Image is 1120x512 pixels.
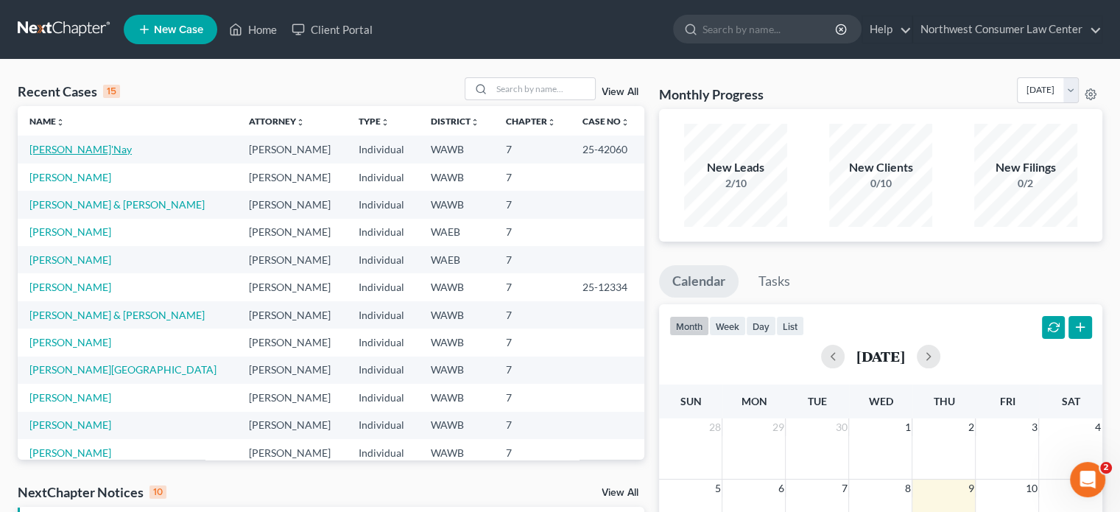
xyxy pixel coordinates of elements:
a: Districtunfold_more [431,116,479,127]
td: WAWB [419,164,494,191]
h2: [DATE] [856,348,905,364]
td: WAWB [419,273,494,301]
td: Individual [347,191,419,218]
td: WAWB [419,357,494,384]
span: Thu [933,395,954,407]
td: Individual [347,384,419,411]
i: unfold_more [471,118,479,127]
td: 7 [494,301,571,329]
td: WAWB [419,384,494,411]
td: 7 [494,329,571,356]
td: Individual [347,136,419,163]
span: 2 [966,418,975,436]
span: Wed [868,395,892,407]
input: Search by name... [702,15,837,43]
a: Calendar [659,265,739,298]
span: 5 [713,480,722,497]
td: 7 [494,439,571,466]
a: [PERSON_NAME] [29,253,111,266]
td: Individual [347,301,419,329]
span: 28 [707,418,722,436]
td: 7 [494,219,571,246]
i: unfold_more [547,118,556,127]
a: [PERSON_NAME] [29,391,111,404]
td: 25-12334 [571,273,644,301]
span: 8 [903,480,912,497]
span: 7 [839,480,848,497]
td: 25-42060 [571,136,644,163]
td: [PERSON_NAME] [237,329,347,356]
td: 7 [494,412,571,439]
button: week [709,316,746,336]
span: New Case [154,24,203,35]
span: 29 [770,418,785,436]
td: Individual [347,273,419,301]
span: Mon [741,395,767,407]
td: 7 [494,384,571,411]
td: [PERSON_NAME] [237,439,347,466]
td: 7 [494,357,571,384]
button: list [776,316,804,336]
a: [PERSON_NAME] [29,336,111,348]
td: 7 [494,164,571,191]
a: Help [862,16,912,43]
a: View All [602,488,638,498]
td: [PERSON_NAME] [237,219,347,246]
span: 10 [1024,480,1038,497]
a: Nameunfold_more [29,116,65,127]
td: Individual [347,164,419,191]
a: Typeunfold_more [359,116,390,127]
td: WAWB [419,412,494,439]
span: Sun [680,395,701,407]
span: 2 [1100,462,1112,474]
td: WAEB [419,219,494,246]
a: [PERSON_NAME] [29,281,111,293]
td: Individual [347,439,419,466]
span: Sat [1061,395,1080,407]
td: [PERSON_NAME] [237,357,347,384]
a: [PERSON_NAME] [29,418,111,431]
td: [PERSON_NAME] [237,191,347,218]
td: Individual [347,329,419,356]
div: New Leads [684,159,787,176]
div: NextChapter Notices [18,483,166,501]
span: Fri [999,395,1015,407]
span: 30 [834,418,848,436]
td: WAWB [419,191,494,218]
td: Individual [347,412,419,439]
div: New Filings [974,159,1077,176]
i: unfold_more [621,118,630,127]
input: Search by name... [492,78,595,99]
a: [PERSON_NAME] [29,225,111,238]
td: Individual [347,246,419,273]
a: Client Portal [284,16,380,43]
span: Tue [808,395,827,407]
div: New Clients [829,159,932,176]
a: Tasks [745,265,803,298]
span: 6 [776,480,785,497]
div: Recent Cases [18,83,120,100]
td: WAEB [419,246,494,273]
td: [PERSON_NAME] [237,412,347,439]
button: day [746,316,776,336]
div: 15 [103,85,120,98]
i: unfold_more [296,118,305,127]
a: [PERSON_NAME] & [PERSON_NAME] [29,309,205,321]
td: [PERSON_NAME] [237,273,347,301]
td: 7 [494,273,571,301]
a: Case Nounfold_more [582,116,630,127]
td: WAWB [419,301,494,329]
button: month [669,316,709,336]
a: Home [222,16,284,43]
td: 7 [494,191,571,218]
iframe: Intercom live chat [1070,462,1105,497]
span: 1 [903,418,912,436]
td: 7 [494,136,571,163]
a: View All [602,87,638,97]
div: 10 [149,485,166,499]
td: [PERSON_NAME] [237,136,347,163]
span: 9 [966,480,975,497]
td: [PERSON_NAME] [237,384,347,411]
div: 0/10 [829,176,932,191]
td: WAWB [419,329,494,356]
